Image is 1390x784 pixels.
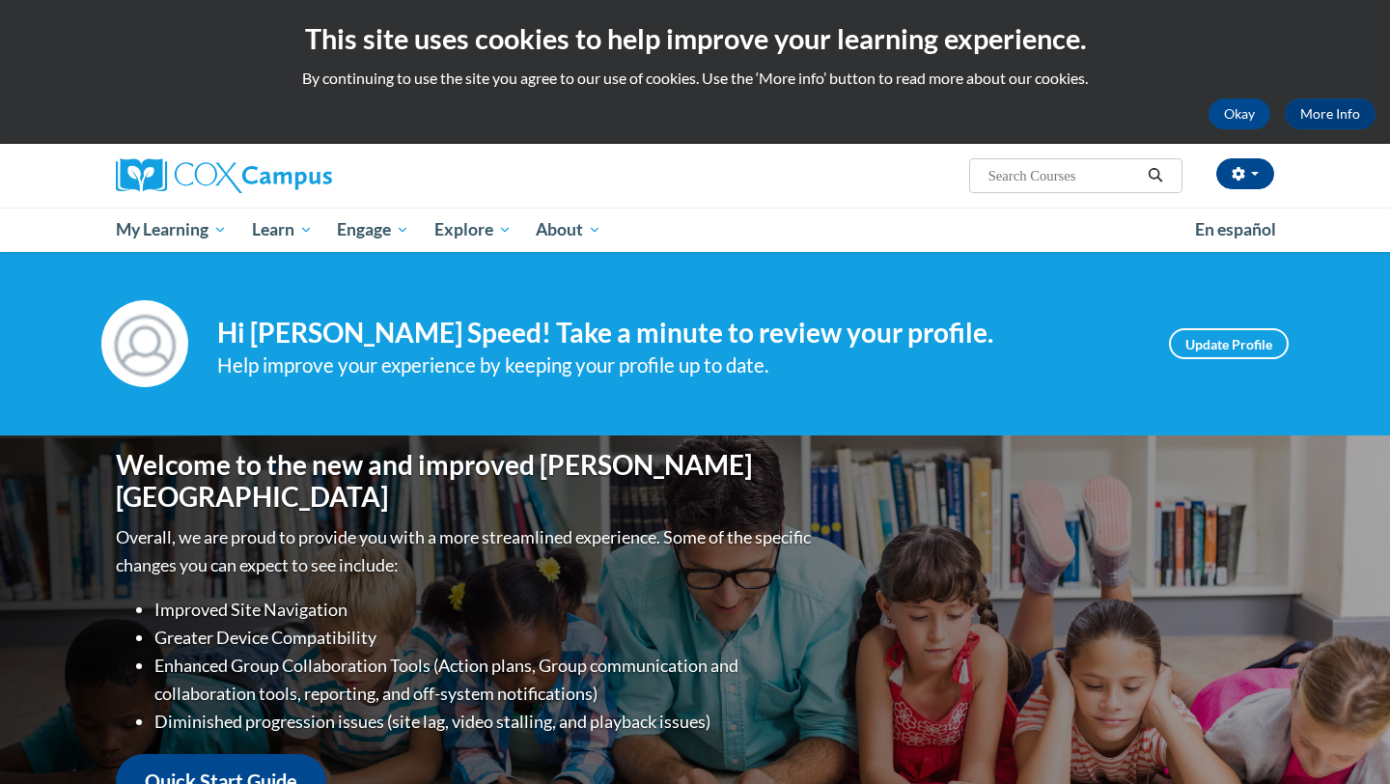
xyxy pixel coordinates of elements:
[1182,210,1289,250] a: En español
[14,19,1376,58] h2: This site uses cookies to help improve your learning experience.
[1313,707,1375,769] iframe: Button to launch messaging window
[217,317,1140,350] h4: Hi [PERSON_NAME] Speed! Take a minute to review your profile.
[239,208,325,252] a: Learn
[536,218,601,241] span: About
[14,68,1376,89] p: By continuing to use the site you agree to our use of cookies. Use the ‘More info’ button to read...
[1169,328,1289,359] a: Update Profile
[87,208,1303,252] div: Main menu
[434,218,512,241] span: Explore
[1195,219,1276,239] span: En español
[154,708,816,736] li: Diminished progression issues (site lag, video stalling, and playback issues)
[103,208,239,252] a: My Learning
[116,158,483,193] a: Cox Campus
[1216,158,1274,189] button: Account Settings
[116,449,816,514] h1: Welcome to the new and improved [PERSON_NAME][GEOGRAPHIC_DATA]
[1209,98,1270,129] button: Okay
[1141,164,1170,187] button: Search
[154,596,816,624] li: Improved Site Navigation
[101,300,188,387] img: Profile Image
[987,164,1141,187] input: Search Courses
[422,208,524,252] a: Explore
[1285,98,1376,129] a: More Info
[252,218,313,241] span: Learn
[217,350,1140,381] div: Help improve your experience by keeping your profile up to date.
[524,208,615,252] a: About
[116,218,227,241] span: My Learning
[116,158,332,193] img: Cox Campus
[116,523,816,579] p: Overall, we are proud to provide you with a more streamlined experience. Some of the specific cha...
[337,218,409,241] span: Engage
[324,208,422,252] a: Engage
[154,624,816,652] li: Greater Device Compatibility
[154,652,816,708] li: Enhanced Group Collaboration Tools (Action plans, Group communication and collaboration tools, re...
